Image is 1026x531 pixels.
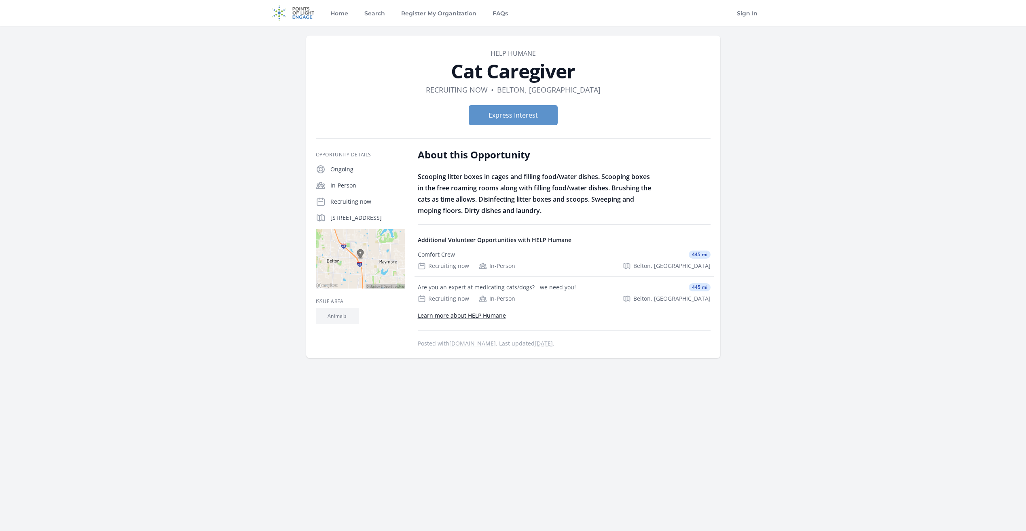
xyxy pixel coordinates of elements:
div: Recruiting now [418,262,469,270]
strong: Scooping litter boxes in cages and filling food/water dishes. Scooping boxes in the free roaming ... [418,172,651,215]
button: Express Interest [469,105,558,125]
a: HELP Humane [491,49,536,58]
a: [DOMAIN_NAME] [449,339,496,347]
div: • [491,84,494,95]
li: Animals [316,308,359,324]
p: Ongoing [330,165,405,173]
dd: Belton, [GEOGRAPHIC_DATA] [497,84,601,95]
h1: Cat Caregiver [316,61,711,81]
a: Comfort Crew 445 mi Recruiting now In-Person Belton, [GEOGRAPHIC_DATA] [415,244,714,276]
span: 445 mi [689,283,711,291]
div: In-Person [479,262,515,270]
span: Belton, [GEOGRAPHIC_DATA] [633,295,711,303]
h3: Opportunity Details [316,152,405,158]
a: Are you an expert at medicating cats/dogs? - we need you! 445 mi Recruiting now In-Person Belton,... [415,277,714,309]
p: [STREET_ADDRESS] [330,214,405,222]
div: Recruiting now [418,295,469,303]
h2: About this Opportunity [418,148,654,161]
span: 445 mi [689,251,711,259]
img: Map [316,229,405,289]
div: Comfort Crew [418,251,455,259]
p: Recruiting now [330,198,405,206]
h4: Additional Volunteer Opportunities with HELP Humane [418,236,711,244]
span: Belton, [GEOGRAPHIC_DATA] [633,262,711,270]
div: Are you an expert at medicating cats/dogs? - we need you! [418,283,576,291]
p: In-Person [330,181,405,190]
a: Learn more about HELP Humane [418,312,506,319]
div: In-Person [479,295,515,303]
p: Posted with . Last updated . [418,340,711,347]
h3: Issue area [316,298,405,305]
abbr: Tue, Sep 9, 2025 3:48 PM [535,339,553,347]
dd: Recruiting now [426,84,488,95]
